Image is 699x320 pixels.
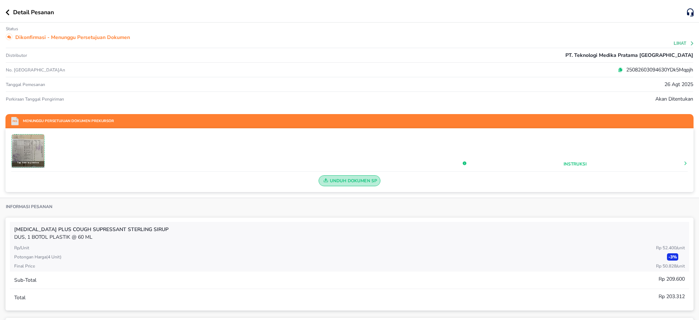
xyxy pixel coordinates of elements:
[6,82,45,87] p: Tanggal pemesanan
[319,175,381,186] button: Unduh Dokumen SP
[655,95,693,103] p: Akan ditentukan
[659,293,685,300] p: Rp 203.312
[667,253,678,261] p: - 3 %
[12,161,44,168] div: Tap here to preview
[14,294,25,301] p: Total
[676,245,685,251] span: / Unit
[6,67,235,73] p: No. [GEOGRAPHIC_DATA]an
[14,263,35,269] p: Final Price
[676,263,685,269] span: / Unit
[6,52,27,58] p: Distributor
[623,66,693,74] p: 25082603094630YDk5Mqpjh
[19,118,114,124] p: Menunggu Persetujuan Dokumen Prekursor
[322,176,378,186] span: Unduh Dokumen SP
[656,263,685,269] p: Rp 50.828
[15,34,130,41] p: Dikonfirmasi - Menunggu Persetujuan Dokumen
[564,161,587,167] button: Instruksi
[6,26,18,32] p: Status
[6,204,52,210] p: Informasi Pesanan
[656,245,685,251] p: Rp 52.400
[14,254,62,260] p: Potongan harga ( 4 Unit )
[14,245,29,251] p: Rp/Unit
[565,51,693,59] p: PT. Teknologi Medika Pratama [GEOGRAPHIC_DATA]
[12,134,44,167] img: Document
[14,233,685,241] p: DUS, 1 BOTOL PLASTIK @ 60 ML
[664,81,693,88] p: 26 Agt 2025
[659,275,685,283] p: Rp 209.600
[14,276,36,284] p: Sub-Total
[13,8,54,17] p: Detail Pesanan
[14,226,685,233] p: [MEDICAL_DATA] PLUS COUGH SUPRESSANT Sterling SIRUP
[674,41,695,46] button: Lihat
[6,96,64,102] p: Perkiraan Tanggal Pengiriman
